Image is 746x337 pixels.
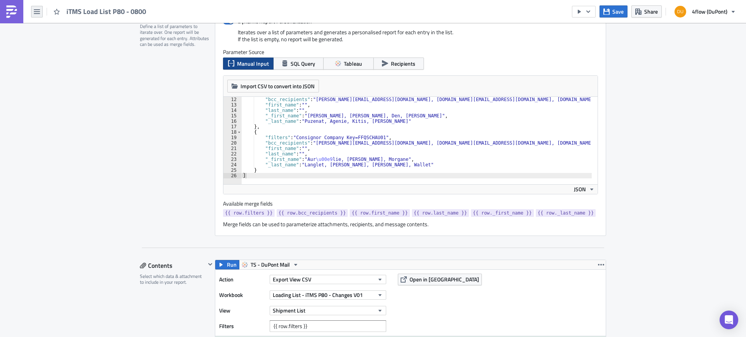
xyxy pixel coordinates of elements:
[538,209,594,217] span: {{ row._last_name }}
[223,151,242,157] div: 22
[223,58,274,70] button: Manual Input
[644,7,658,16] span: Share
[536,209,596,217] a: {{ row._last_name }}
[223,129,242,135] div: 18
[291,59,315,68] span: SQL Query
[398,274,482,285] button: Open in [GEOGRAPHIC_DATA]
[223,49,598,56] label: Parameter Source
[273,291,363,299] span: Loading List - iTMS P80 - Changes V01
[3,46,371,52] p: In case of any questions please contact: .
[140,273,206,285] div: Select which data & attachment to include in your report.
[3,29,30,35] strong: Important:
[270,275,386,284] button: Export View CSV
[323,58,374,70] button: Tableau
[223,146,242,151] div: 21
[270,306,386,315] button: Shipment List
[3,20,371,26] p: This file contains all the important information about the released shipments.
[223,157,242,162] div: 23
[237,59,269,68] span: Manual Input
[223,209,275,217] a: {{ row.filters }}
[410,275,479,283] span: Open in [GEOGRAPHIC_DATA]
[100,46,192,52] a: [EMAIL_ADDRESS][DOMAIN_NAME]
[3,29,371,35] p: Kindly note that the attached file may appear empty. This simply means that there was no relevant...
[223,29,598,49] div: Iterates over a list of parameters and generates a personalised report for each entry in the list...
[227,260,237,269] span: Run
[600,5,627,17] button: Save
[251,260,290,269] span: TS - DuPont Mail
[473,209,532,217] span: {{ row._first_name }}
[215,260,239,269] button: Run
[223,221,598,228] div: Merge fields can be used to parameterize attachments, recipients, and message contents.
[223,162,242,168] div: 24
[279,209,346,217] span: {{ row.bcc_recipients }}
[140,260,206,271] div: Contents
[223,97,242,102] div: 12
[391,59,415,68] span: Recipients
[223,140,242,146] div: 20
[223,113,242,119] div: 15
[571,185,598,194] button: JSON
[223,108,242,113] div: 14
[277,209,348,217] a: {{ row.bcc_recipients }}
[3,63,371,69] p: ----------------------------------------------------------------------
[5,5,18,18] img: PushMetrics
[344,59,362,68] span: Tableau
[66,7,147,16] span: iTMS Load List P80 - 0800
[239,260,302,269] button: TS - DuPont Mail
[3,12,371,18] p: Please find attached the file including all shipments released to you.
[241,82,315,90] span: Import CSV to convert into JSON
[219,320,266,332] label: Filters
[219,305,266,316] label: View
[3,3,371,111] body: Rich Text Area. Press ALT-0 for help.
[720,311,738,329] div: Open Intercom Messenger
[414,209,467,217] span: {{ row.last_name }}
[206,260,215,269] button: Hide content
[612,7,624,16] span: Save
[225,209,273,217] span: {{ row.filters }}
[350,209,410,217] a: {{ row.first_name }}
[223,102,242,108] div: 13
[273,58,324,70] button: SQL Query
[692,7,727,16] span: 4flow (DuPont)
[3,3,371,9] p: Dear All,
[140,23,210,47] div: Define a list of parameters to iterate over. One report will be generated for each entry. Attribu...
[223,200,281,207] label: Available merge fields
[223,173,242,178] div: 26
[270,290,386,300] button: Loading List - iTMS P80 - Changes V01
[471,209,534,217] a: {{ row._first_name }}
[273,275,311,283] span: Export View CSV
[219,274,266,285] label: Action
[270,320,386,332] input: Filter1=Value1&...
[574,185,586,193] span: JSON
[223,135,242,140] div: 19
[352,209,408,217] span: {{ row.first_name }}
[227,80,319,93] button: Import CSV to convert into JSON
[223,119,242,124] div: 16
[223,124,242,129] div: 17
[219,289,266,301] label: Workbook
[670,3,740,20] button: 4flow (DuPont)
[674,5,687,18] img: Avatar
[412,209,469,217] a: {{ row.last_name }}
[223,168,242,173] div: 25
[3,54,371,61] p: Kind regards,
[631,5,662,17] button: Share
[373,58,424,70] button: Recipients
[273,306,305,314] span: Shipment List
